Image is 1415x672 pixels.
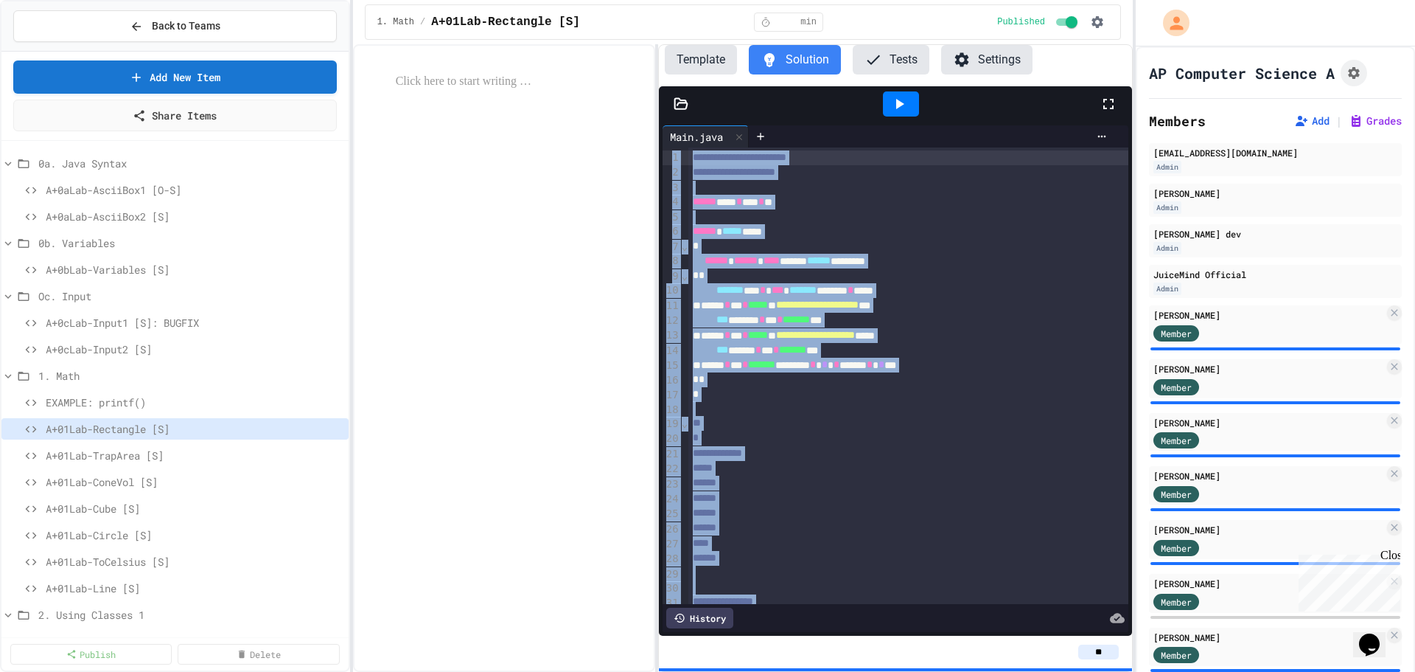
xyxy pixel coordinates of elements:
iframe: chat widget [1293,549,1400,612]
div: 18 [663,403,681,418]
span: A+0aLab-AsciiBox2 [S] [46,209,343,224]
div: 17 [663,388,681,403]
span: A+01Lab-Cube [S] [46,501,343,516]
span: A+0aLab-AsciiBox1 [O-S] [46,182,343,198]
div: Admin [1153,201,1181,214]
div: 20 [663,432,681,446]
div: [PERSON_NAME] [1153,416,1384,429]
span: Published [997,16,1045,28]
span: / [420,16,425,28]
iframe: chat widget [1353,613,1400,657]
div: 2 [663,165,681,180]
button: Template [665,45,737,75]
div: 21 [663,447,681,462]
div: 12 [663,314,681,328]
div: Chat with us now!Close [6,6,102,94]
span: Member [1161,434,1192,447]
span: A+01Lab-Rectangle [S] [431,13,580,31]
div: My Account [1147,6,1193,40]
div: [PERSON_NAME] [1153,362,1384,375]
div: 23 [663,477,681,492]
div: 8 [663,254,681,269]
button: Solution [749,45,841,75]
div: 26 [663,522,681,537]
span: 1. Math [38,368,343,384]
div: 13 [663,328,681,343]
span: 0a. Java Syntax [38,156,343,171]
div: [EMAIL_ADDRESS][DOMAIN_NAME] [1153,146,1397,159]
div: 27 [663,537,681,552]
div: 10 [663,283,681,298]
span: A+01Lab-TrapArea [S] [46,448,343,463]
span: A+01Lab-Circle [S] [46,527,343,543]
button: Grades [1349,114,1402,128]
span: Member [1161,327,1192,340]
div: 28 [663,552,681,567]
div: History [666,608,733,628]
div: 7 [663,240,681,254]
span: A+0cLab-Input2 [S] [46,342,343,357]
div: 29 [663,567,681,582]
div: [PERSON_NAME] [1153,187,1397,200]
div: 3 [663,181,681,195]
button: Settings [941,45,1033,75]
div: Main.java [663,129,730,145]
div: 25 [663,507,681,522]
div: 31 [663,596,681,611]
span: 0b. Variables [38,235,343,251]
div: Admin [1153,283,1181,295]
div: 14 [663,344,681,358]
span: Member [1161,488,1192,501]
div: Admin [1153,242,1181,254]
a: Delete [178,644,339,665]
span: A+0cLab-Input1 [S]: BUGFIX [46,315,343,330]
div: 16 [663,373,681,388]
div: 19 [663,417,681,432]
a: Share Items [13,100,337,131]
span: Member [1161,541,1192,555]
div: [PERSON_NAME] [1153,523,1384,536]
h2: Members [1149,111,1206,131]
span: A+0bLab-Variables [S] [46,262,343,277]
div: Admin [1153,161,1181,173]
button: Tests [853,45,929,75]
div: 11 [663,299,681,314]
div: 6 [663,224,681,239]
div: 5 [663,210,681,225]
span: Member [1161,595,1192,609]
span: Back to Teams [152,18,220,34]
div: JuiceMind Official [1153,268,1397,281]
span: Oc. Input [38,288,343,304]
span: Member [1161,381,1192,394]
span: Member [1161,648,1192,662]
span: | [1335,112,1343,130]
h1: AP Computer Science A [1149,63,1335,83]
span: A+01Lab-ToCelsius [S] [46,554,343,569]
span: min [800,16,817,28]
span: Fold line [681,270,688,282]
div: 4 [663,195,681,209]
div: 30 [663,581,681,596]
span: 2. Using Classes 1 [38,607,343,623]
span: A+01Lab-ConeVol [S] [46,474,343,490]
div: 1 [663,150,681,165]
div: [PERSON_NAME] dev [1153,227,1397,240]
span: A+01Lab-Line [S] [46,581,343,596]
div: 24 [663,492,681,507]
button: Assignment Settings [1341,60,1367,86]
span: 1. Math [377,16,414,28]
div: 9 [663,269,681,284]
div: [PERSON_NAME] [1153,308,1384,322]
a: Publish [10,644,172,665]
span: EXAMPLE: printf() [46,395,343,410]
div: 15 [663,358,681,373]
div: Content is published and visible to students [997,13,1080,31]
a: Add New Item [13,60,337,94]
button: Add [1294,114,1330,128]
span: Fold line [681,418,688,429]
div: 22 [663,462,681,477]
div: [PERSON_NAME] [1153,469,1384,482]
button: Back to Teams [13,10,337,42]
span: Fold line [681,240,688,252]
div: [PERSON_NAME] [1153,631,1384,644]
